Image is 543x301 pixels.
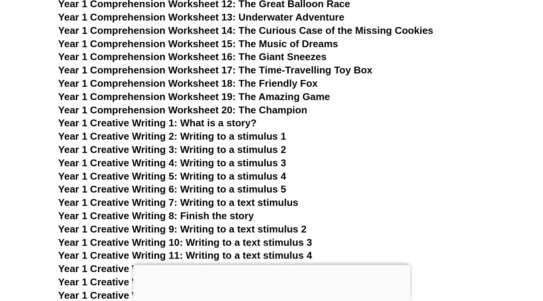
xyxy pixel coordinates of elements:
[58,91,330,102] a: Year 1 Comprehension Worksheet 19: The Amazing Game
[58,157,286,169] a: Year 1 Creative Writing 4: Writing to a stimulus 3
[58,263,312,274] a: Year 1 Creative Writing 12: Writing to a text stimulus 5
[133,265,410,299] iframe: Advertisement
[58,144,286,155] a: Year 1 Creative Writing 3: Writing to a stimulus 2
[58,11,344,23] a: Year 1 Comprehension Worksheet 13: Underwater Adventure
[416,215,543,301] iframe: Chat Widget
[58,104,308,116] a: Year 1 Comprehension Worksheet 20: The Champion
[58,237,312,248] a: Year 1 Creative Writing 10: Writing to a text stimulus 3
[58,170,286,182] a: Year 1 Creative Writing 5: Writing to a stimulus 4
[58,250,312,261] a: Year 1 Creative Writing 11: Writing to a text stimulus 4
[58,183,286,195] a: Year 1 Creative Writing 6: Writing to a stimulus 5
[58,276,268,288] a: Year 1 Creative Writing 13: Finish the story 2
[58,210,254,221] a: Year 1 Creative Writing 8: Finish the story
[58,290,268,301] a: Year 1 Creative Writing 14: Finish the story 3
[58,78,318,89] a: Year 1 Comprehension Worksheet 18: The Friendly Fox
[58,25,433,36] a: Year 1 Comprehension Worksheet 14: The Curious Case of the Missing Cookies
[58,51,327,62] a: Year 1 Comprehension Worksheet 16: The Giant Sneezes
[58,197,298,208] a: Year 1 Creative Writing 7: Writing to a text stimulus
[58,131,286,142] a: Year 1 Creative Writing 2: Writing to a stimulus 1
[58,223,307,235] a: Year 1 Creative Writing 9: Writing to a text stimulus 2
[58,117,257,129] a: Year 1 Creative Writing 1: What is a story?
[58,64,373,76] a: Year 1 Comprehension Worksheet 17: The Time-Travelling Toy Box
[58,38,338,49] a: Year 1 Comprehension Worksheet 15: The Music of Dreams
